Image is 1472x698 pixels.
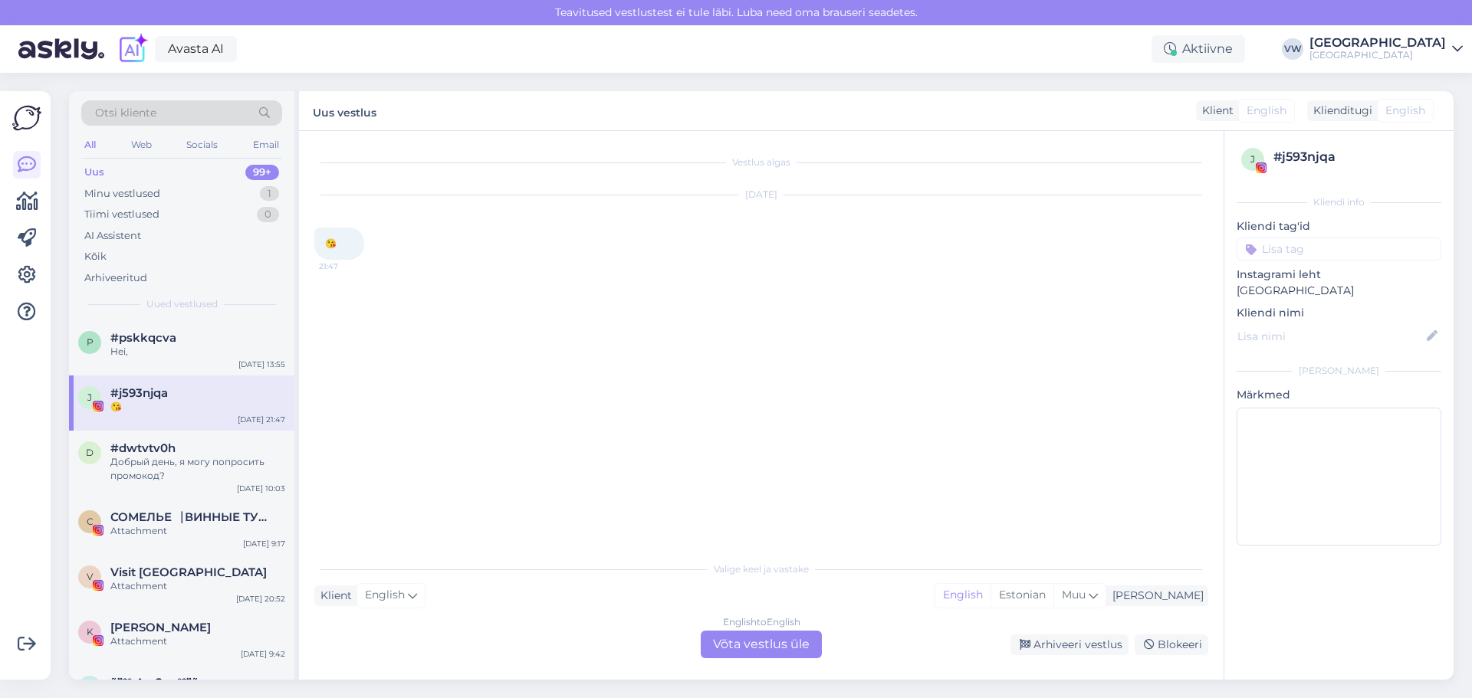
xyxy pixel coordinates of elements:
[1237,283,1441,299] p: [GEOGRAPHIC_DATA]
[84,270,147,286] div: Arhiveeritud
[1152,35,1245,63] div: Aktiivne
[87,516,94,527] span: С
[1135,634,1208,655] div: Blokeeri
[87,626,94,637] span: K
[241,648,285,660] div: [DATE] 9:42
[1309,37,1463,61] a: [GEOGRAPHIC_DATA][GEOGRAPHIC_DATA]
[1250,153,1255,165] span: j
[319,261,376,272] span: 21:47
[1309,49,1446,61] div: [GEOGRAPHIC_DATA]
[1237,218,1441,234] p: Kliendi tag'id
[110,386,168,400] span: #j593njqa
[243,538,285,549] div: [DATE] 9:17
[325,238,337,249] span: 😘
[110,510,270,524] span: СОМЕЛЬЕ⎹ ВИННЫЕ ТУРЫ | ДЕГУСТАЦИИ В ТАЛЛИННЕ
[250,135,282,155] div: Email
[12,103,41,133] img: Askly Logo
[155,36,237,62] a: Avasta AI
[110,441,176,455] span: #dwtvtv0h
[84,249,107,264] div: Kõik
[1106,588,1204,604] div: [PERSON_NAME]
[314,188,1208,202] div: [DATE]
[991,584,1053,607] div: Estonian
[260,186,279,202] div: 1
[313,100,376,121] label: Uus vestlus
[128,135,155,155] div: Web
[1309,37,1446,49] div: [GEOGRAPHIC_DATA]
[84,228,141,244] div: AI Assistent
[1062,588,1086,601] span: Muu
[314,156,1208,169] div: Vestlus algas
[110,565,267,579] span: Visit Pärnu
[236,593,285,605] div: [DATE] 20:52
[245,165,279,180] div: 99+
[701,631,822,658] div: Võta vestlus üle
[86,447,94,458] span: d
[1237,387,1441,403] p: Märkmed
[110,621,211,634] span: Katri Kägo
[1247,103,1286,119] span: English
[1010,634,1129,655] div: Arhiveeri vestlus
[146,297,218,311] span: Uued vestlused
[365,587,405,604] span: English
[238,414,285,425] div: [DATE] 21:47
[1273,148,1437,166] div: # j593njqa
[87,336,94,348] span: p
[1196,103,1234,119] div: Klient
[1237,364,1441,378] div: [PERSON_NAME]
[1237,328,1424,345] input: Lisa nimi
[117,33,149,65] img: explore-ai
[110,634,285,648] div: Attachment
[84,186,160,202] div: Minu vestlused
[1307,103,1372,119] div: Klienditugi
[110,345,285,359] div: Hei,
[110,331,176,345] span: #pskkqcva
[183,135,221,155] div: Socials
[1237,267,1441,283] p: Instagrami leht
[87,392,92,403] span: j
[314,562,1208,576] div: Valige keel ja vastake
[1385,103,1425,119] span: English
[84,207,159,222] div: Tiimi vestlused
[237,483,285,494] div: [DATE] 10:03
[110,579,285,593] div: Attachment
[110,455,285,483] div: Добрый день, я могу попросить промокод?
[110,400,285,414] div: 😘
[935,584,991,607] div: English
[314,588,352,604] div: Klient
[110,524,285,538] div: Attachment
[81,135,99,155] div: All
[110,676,199,690] span: ˜”*°•An Ser•°*”˜
[87,571,93,582] span: V
[1237,305,1441,321] p: Kliendi nimi
[1237,238,1441,261] input: Lisa tag
[723,615,800,629] div: English to English
[257,207,279,222] div: 0
[1237,195,1441,209] div: Kliendi info
[1282,38,1303,60] div: VW
[95,105,156,121] span: Otsi kliente
[84,165,104,180] div: Uus
[238,359,285,370] div: [DATE] 13:55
